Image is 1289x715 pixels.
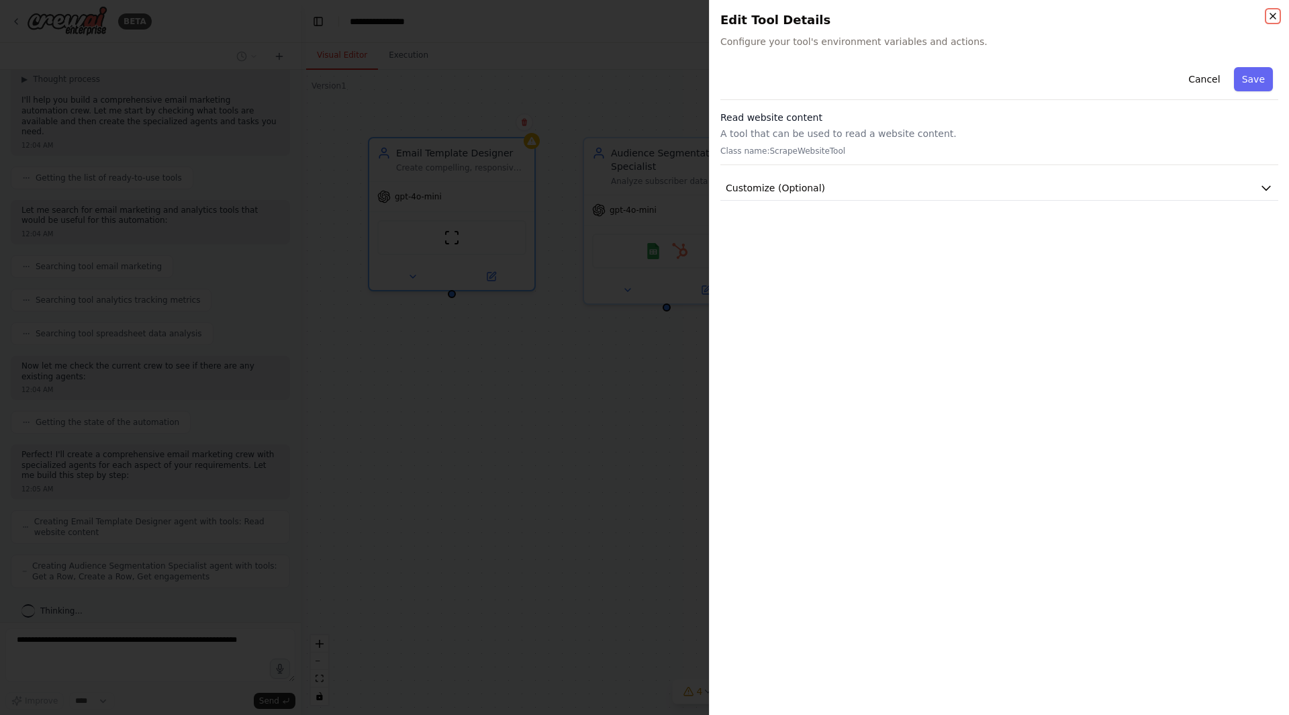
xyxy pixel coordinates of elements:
[720,111,1278,124] h3: Read website content
[720,176,1278,201] button: Customize (Optional)
[720,146,1278,156] p: Class name: ScrapeWebsiteTool
[1234,67,1273,91] button: Save
[1180,67,1228,91] button: Cancel
[720,127,1278,140] p: A tool that can be used to read a website content.
[720,11,1278,30] h2: Edit Tool Details
[726,181,825,195] span: Customize (Optional)
[720,35,1278,48] span: Configure your tool's environment variables and actions.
